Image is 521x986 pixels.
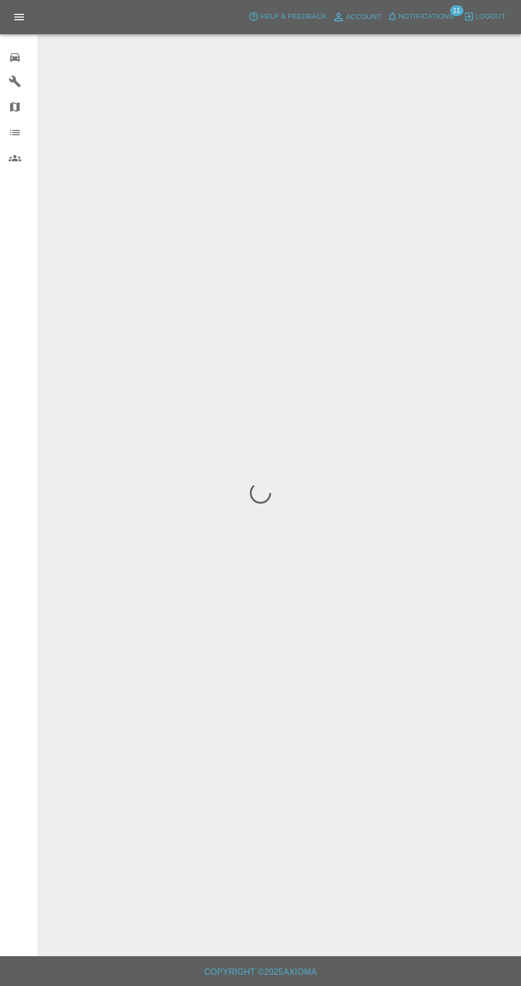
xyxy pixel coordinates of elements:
span: Logout [475,11,506,23]
button: Logout [461,9,508,25]
span: Notifications [399,11,454,23]
button: Notifications [384,9,457,25]
h6: Copyright © 2025 Axioma [9,965,512,980]
span: Help & Feedback [260,11,326,23]
span: 11 [450,5,463,16]
span: Account [346,11,382,23]
button: Help & Feedback [246,9,329,25]
button: Open drawer [6,4,32,30]
a: Account [330,9,384,26]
